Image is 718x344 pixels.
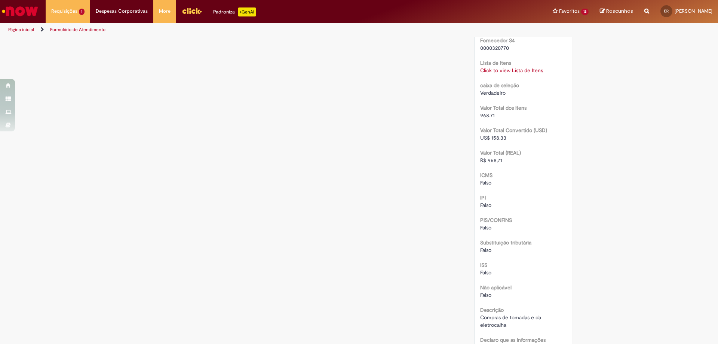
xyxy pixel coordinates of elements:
span: US$ 158.33 [480,134,506,141]
img: click_logo_yellow_360x200.png [182,5,202,16]
span: Favoritos [559,7,580,15]
b: Fornecedor S4 [480,37,515,44]
span: Falso [480,179,491,186]
a: Formulário de Atendimento [50,27,105,33]
span: ER [664,9,669,13]
span: 12 [581,9,589,15]
b: Valor Total dos Itens [480,104,527,111]
b: PIS/CONFINS [480,217,512,223]
b: Valor Total Convertido (USD) [480,127,547,134]
span: More [159,7,171,15]
a: Rascunhos [600,8,633,15]
span: Falso [480,292,491,298]
span: R$ 968,71 [480,157,502,164]
span: 1 [79,9,85,15]
b: IPI [480,194,486,201]
span: Falso [480,202,491,208]
b: Descrição [480,307,504,313]
div: Padroniza [213,7,256,16]
span: Rascunhos [606,7,633,15]
a: Página inicial [8,27,34,33]
b: ICMS [480,172,493,179]
b: Substituição tributária [480,239,531,246]
b: Valor Total (REAL) [480,149,521,156]
b: ISS [480,262,487,268]
span: Verdadeiro [480,89,506,96]
span: 968.71 [480,112,495,119]
b: Lista de Itens [480,60,511,66]
span: [PERSON_NAME] [675,8,712,14]
b: caixa de seleção [480,82,519,89]
span: 0000320770 [480,45,509,51]
b: Não aplicável [480,284,512,291]
span: Falso [480,269,491,276]
span: Requisições [51,7,77,15]
a: Click to view Lista de Itens [480,67,543,74]
ul: Trilhas de página [6,23,473,37]
p: +GenAi [238,7,256,16]
span: Falso [480,247,491,253]
span: Despesas Corporativas [96,7,148,15]
span: Compras de tomadas e da eletrocalha [480,314,543,328]
span: Falso [480,224,491,231]
img: ServiceNow [1,4,39,19]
